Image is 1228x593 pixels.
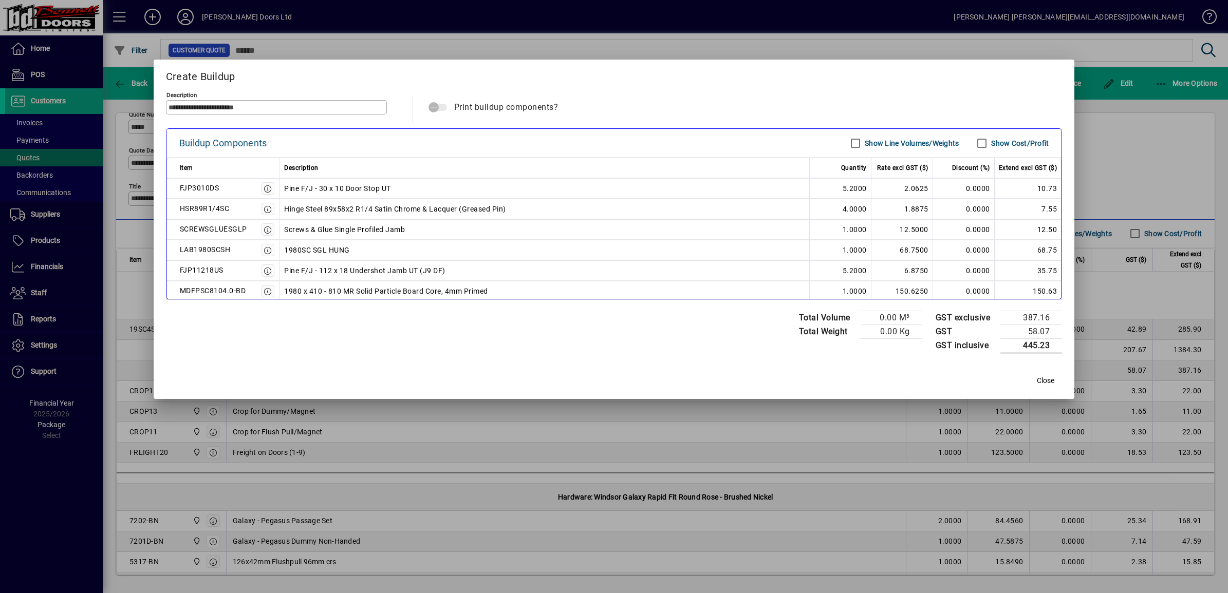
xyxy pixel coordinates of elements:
[1000,324,1062,338] td: 58.07
[794,324,861,338] td: Total Weight
[861,324,922,338] td: 0.00 Kg
[876,285,928,297] div: 150.6250
[284,162,319,174] span: Description
[280,260,810,281] td: Pine F/J - 112 x 18 Undershot Jamb UT (J9 DF)
[180,223,247,235] div: SCREWSGLUESGLP
[454,102,559,112] span: Print buildup components?
[166,91,197,98] mat-label: Description
[280,240,810,260] td: 1980SC SGL HUNG
[179,135,267,151] div: Buildup Components
[180,202,230,215] div: HSR89R1/4SC
[876,182,928,195] div: 2.0625
[1000,338,1062,353] td: 445.23
[794,311,861,324] td: Total Volume
[933,178,995,199] td: 0.0000
[876,244,928,256] div: 68.7500
[876,264,928,277] div: 6.8750
[1037,375,1054,386] span: Close
[1000,311,1062,324] td: 387.16
[810,240,871,260] td: 1.0000
[999,162,1057,174] span: Extend excl GST ($)
[931,324,1001,338] td: GST
[995,199,1062,219] td: 7.55
[952,162,990,174] span: Discount (%)
[876,223,928,236] div: 12.5000
[861,311,922,324] td: 0.00 M³
[995,178,1062,199] td: 10.73
[995,240,1062,260] td: 68.75
[1029,371,1062,390] button: Close
[933,199,995,219] td: 0.0000
[863,138,959,148] label: Show Line Volumes/Weights
[877,162,928,174] span: Rate excl GST ($)
[180,243,231,256] div: LAB1980SCSH
[989,138,1049,148] label: Show Cost/Profit
[154,60,1075,89] h2: Create Buildup
[180,182,219,194] div: FJP3010DS
[995,281,1062,301] td: 150.63
[931,311,1001,324] td: GST exclusive
[933,260,995,281] td: 0.0000
[810,178,871,199] td: 5.2000
[180,264,224,276] div: FJP11218US
[933,281,995,301] td: 0.0000
[841,162,867,174] span: Quantity
[180,284,246,297] div: MDFPSC8104.0-BD
[280,199,810,219] td: Hinge Steel 89x58x2 R1/4 Satin Chrome & Lacquer (Greased Pin)
[810,281,871,301] td: 1.0000
[995,260,1062,281] td: 35.75
[876,203,928,215] div: 1.8875
[995,219,1062,240] td: 12.50
[931,338,1001,353] td: GST inclusive
[280,219,810,240] td: Screws & Glue Single Profiled Jamb
[280,281,810,301] td: 1980 x 410 - 810 MR Solid Particle Board Core, 4mm Primed
[810,199,871,219] td: 4.0000
[810,260,871,281] td: 5.2000
[180,162,193,174] span: Item
[280,178,810,199] td: Pine F/J - 30 x 10 Door Stop UT
[933,240,995,260] td: 0.0000
[933,219,995,240] td: 0.0000
[810,219,871,240] td: 1.0000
